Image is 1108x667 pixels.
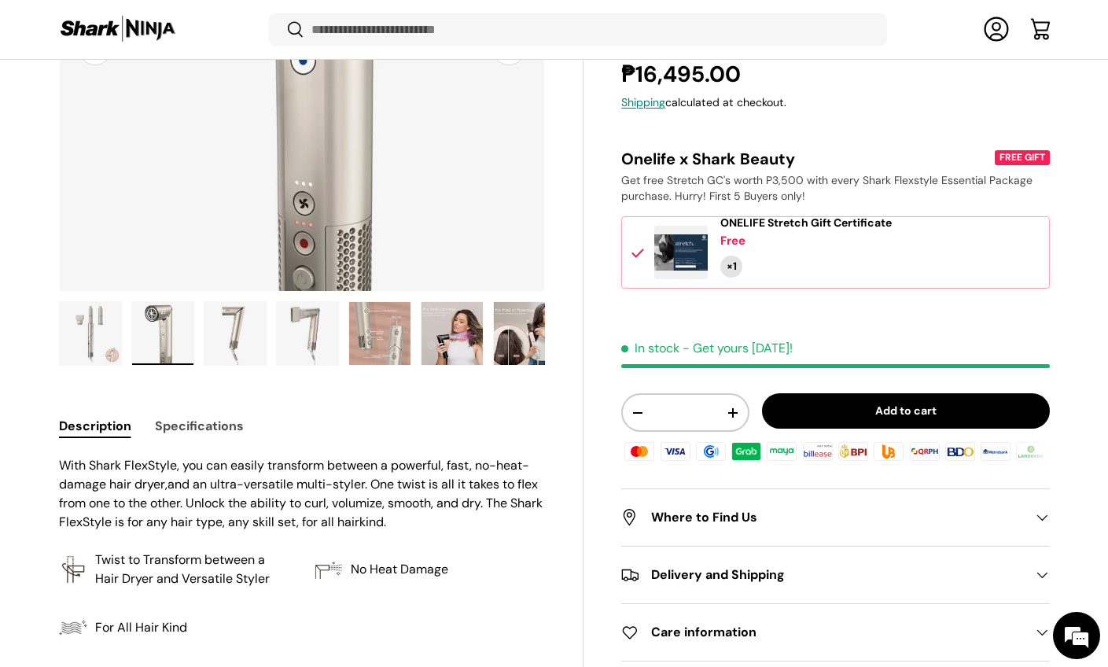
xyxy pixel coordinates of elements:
[621,173,1033,203] span: Get free Stretch GC's worth P3,500 with every Shark Flexstyle Essential Package purchase. Hurry! ...
[621,489,1049,546] summary: Where to Find Us
[349,302,410,365] img: shark-flexstyle-esential-package-air-dyring-unit-functions-infographic-full-view-sharkninja-phili...
[729,440,764,463] img: grabpay
[59,456,546,532] p: With Shark FlexStyle, you can easily transform between a powerful, fast, no-heat-damage hair drye...
[720,233,745,249] div: Free
[277,302,338,365] img: shark-flexstyle-esential-package-air-drying-with-styling-concentrator-unit-left-side-view-sharkni...
[132,302,193,365] img: shark-flexstyle-esential-package-air-drying-unit-full-view-sharkninja-philippines
[683,341,793,357] p: - Get yours [DATE]!
[494,302,555,365] img: shark-flexstyle-esential-package-no-frizz-or-flyaways-infographic-view-sharkninja-philippines
[720,256,742,278] div: Quantity
[351,560,448,579] p: No Heat Damage
[871,440,906,463] img: ubp
[621,508,1024,527] h2: Where to Find Us
[995,150,1050,165] div: FREE GIFT
[621,547,1049,603] summary: Delivery and Shipping
[621,341,679,357] span: In stock
[59,14,177,45] img: Shark Ninja Philippines
[657,440,692,463] img: visa
[801,440,835,463] img: billease
[95,551,289,588] p: Twist to Transform between a Hair Dryer and Versatile Styler
[621,149,991,169] div: Onelife x Shark Beauty
[621,604,1049,661] summary: Care information
[155,408,244,444] button: Specifications
[694,440,728,463] img: gcash
[943,440,977,463] img: bdo
[421,302,483,365] img: shark-flexstyle-esential-package-ho-heat-damage-infographic-full-view-sharkninja-philippines
[978,440,1013,463] img: metrobank
[621,623,1024,642] h2: Care information
[762,394,1050,429] button: Add to cart
[59,408,131,444] button: Description
[95,618,187,637] p: For All Hair Kind
[836,440,871,463] img: bpi
[621,566,1024,584] h2: Delivery and Shipping
[621,95,665,109] a: Shipping
[1014,440,1048,463] img: landbank
[621,60,745,89] strong: ₱16,495.00
[204,302,266,365] img: Shark FlexStyle - Essential Package (HD415SL)
[720,216,892,230] span: ONELIFE Stretch Gift Certificate
[60,302,121,365] img: shark-flexstyle-esential-package-what's-in-the-box-full-view-sharkninja-philippines
[621,94,1049,111] div: calculated at checkout.
[622,440,657,463] img: master
[720,217,892,230] a: ONELIFE Stretch Gift Certificate
[764,440,799,463] img: maya
[907,440,941,463] img: qrph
